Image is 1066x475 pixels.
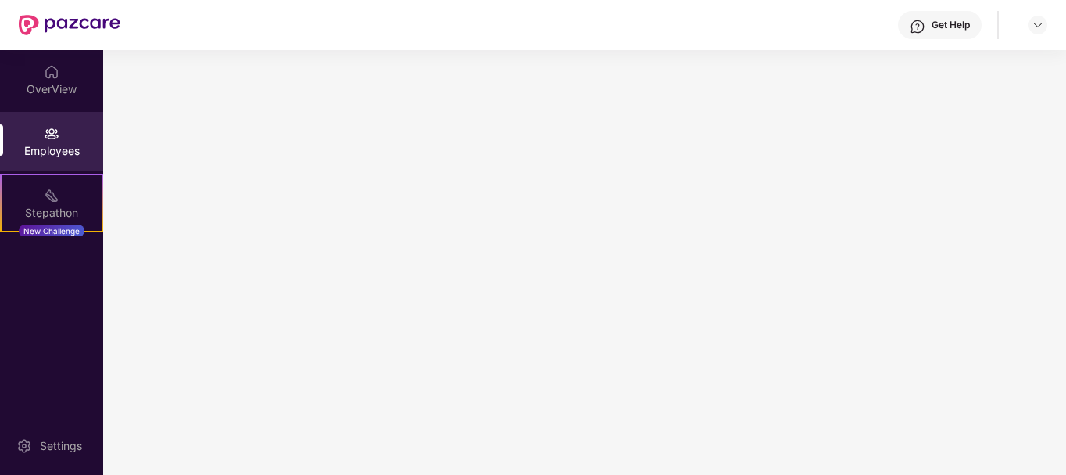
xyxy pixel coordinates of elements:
img: svg+xml;base64,PHN2ZyBpZD0iSG9tZSIgeG1sbnM9Imh0dHA6Ly93d3cudzMub3JnLzIwMDAvc3ZnIiB3aWR0aD0iMjAiIG... [44,64,59,80]
img: New Pazcare Logo [19,15,120,35]
img: svg+xml;base64,PHN2ZyBpZD0iRHJvcGRvd24tMzJ4MzIiIHhtbG5zPSJodHRwOi8vd3d3LnczLm9yZy8yMDAwL3N2ZyIgd2... [1032,19,1044,31]
img: svg+xml;base64,PHN2ZyBpZD0iRW1wbG95ZWVzIiB4bWxucz0iaHR0cDovL3d3dy53My5vcmcvMjAwMC9zdmciIHdpZHRoPS... [44,126,59,142]
div: Get Help [932,19,970,31]
img: svg+xml;base64,PHN2ZyBpZD0iU2V0dGluZy0yMHgyMCIgeG1sbnM9Imh0dHA6Ly93d3cudzMub3JnLzIwMDAvc3ZnIiB3aW... [16,438,32,454]
img: svg+xml;base64,PHN2ZyBpZD0iSGVscC0zMngzMiIgeG1sbnM9Imh0dHA6Ly93d3cudzMub3JnLzIwMDAvc3ZnIiB3aWR0aD... [910,19,925,34]
img: svg+xml;base64,PHN2ZyB4bWxucz0iaHR0cDovL3d3dy53My5vcmcvMjAwMC9zdmciIHdpZHRoPSIyMSIgaGVpZ2h0PSIyMC... [44,188,59,203]
div: Settings [35,438,87,454]
div: Stepathon [2,205,102,221]
div: New Challenge [19,225,84,237]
